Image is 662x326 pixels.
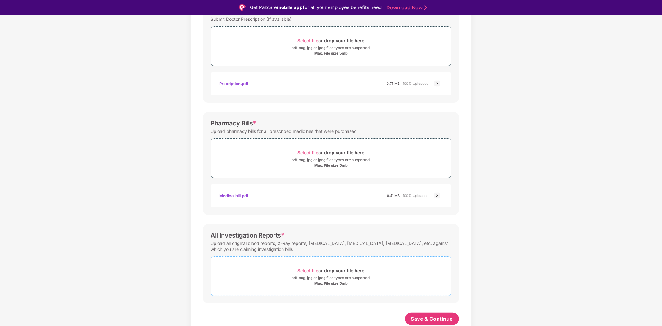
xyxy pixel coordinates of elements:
[298,266,365,275] div: or drop your file here
[433,80,441,87] img: svg+xml;base64,PHN2ZyBpZD0iQ3Jvc3MtMjR4MjQiIHhtbG5zPSJodHRwOi8vd3d3LnczLm9yZy8yMDAwL3N2ZyIgd2lkdG...
[387,193,400,198] span: 0.41 MB
[239,4,246,11] img: Logo
[211,120,256,127] div: Pharmacy Bills
[292,45,370,51] div: pdf, png, jpg or jpeg files types are supported.
[219,190,248,201] div: Medical bill.pdf
[314,163,348,168] div: Max. File size 5mb
[411,315,453,322] span: Save & Continue
[314,51,348,56] div: Max. File size 5mb
[401,81,428,86] span: | 100% Uploaded
[211,143,451,173] span: Select fileor drop your file herepdf, png, jpg or jpeg files types are supported.Max. File size 5mb
[386,4,425,11] a: Download Now
[298,38,319,43] span: Select file
[424,4,427,11] img: Stroke
[292,275,370,281] div: pdf, png, jpg or jpeg files types are supported.
[387,81,400,86] span: 0.74 MB
[250,4,382,11] div: Get Pazcare for all your employee benefits need
[277,4,303,10] strong: mobile app
[298,36,365,45] div: or drop your file here
[211,127,357,135] div: Upload pharmacy bills for all prescribed medicines that were purchased
[314,281,348,286] div: Max. File size 5mb
[211,31,451,61] span: Select fileor drop your file herepdf, png, jpg or jpeg files types are supported.Max. File size 5mb
[433,192,441,199] img: svg+xml;base64,PHN2ZyBpZD0iQ3Jvc3MtMjR4MjQiIHhtbG5zPSJodHRwOi8vd3d3LnczLm9yZy8yMDAwL3N2ZyIgd2lkdG...
[298,150,319,155] span: Select file
[292,157,370,163] div: pdf, png, jpg or jpeg files types are supported.
[211,239,451,253] div: Upload all original blood reports, X-Ray reports, [MEDICAL_DATA], [MEDICAL_DATA], [MEDICAL_DATA],...
[298,268,319,273] span: Select file
[219,78,248,89] div: Precription.pdf
[405,313,459,325] button: Save & Continue
[401,193,428,198] span: | 100% Uploaded
[211,261,451,291] span: Select fileor drop your file herepdf, png, jpg or jpeg files types are supported.Max. File size 5mb
[298,148,365,157] div: or drop your file here
[211,232,284,239] div: All Investigation Reports
[211,15,293,23] div: Submit Doctor Prescription (If available).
